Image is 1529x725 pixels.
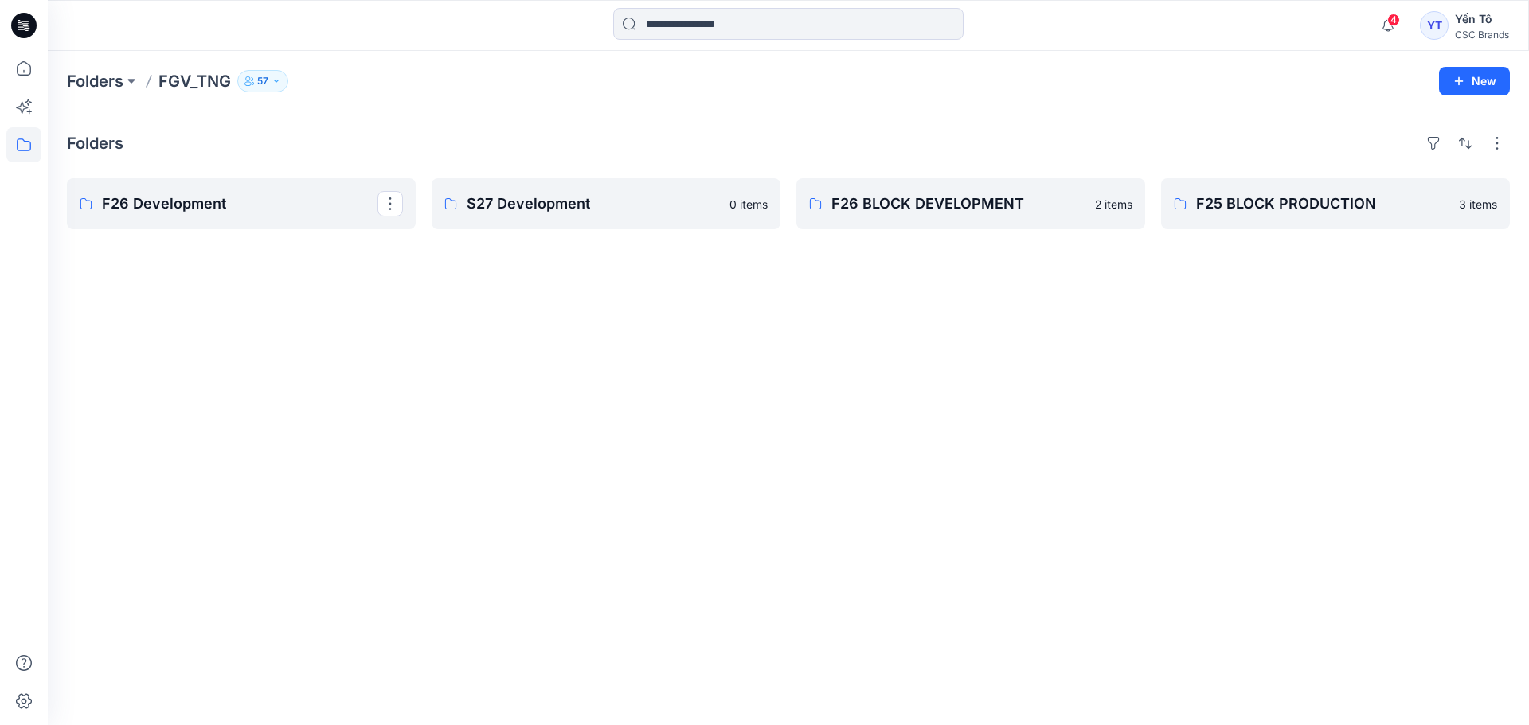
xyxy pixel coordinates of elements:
[1196,193,1449,215] p: F25 BLOCK PRODUCTION
[1439,67,1510,95] button: New
[1459,196,1497,212] p: 3 items
[831,193,1085,215] p: F26 BLOCK DEVELOPMENT
[796,178,1145,229] a: F26 BLOCK DEVELOPMENT2 items
[729,196,768,212] p: 0 items
[1420,11,1449,40] div: YT
[1161,178,1510,229] a: F25 BLOCK PRODUCTION3 items
[1455,10,1509,29] div: Yến Tô
[67,178,416,229] a: F26 Development
[1455,29,1509,41] div: CSC Brands
[67,70,123,92] a: Folders
[432,178,780,229] a: S27 Development0 items
[102,193,377,215] p: F26 Development
[257,72,268,90] p: 57
[67,134,123,153] h4: Folders
[1387,14,1400,26] span: 4
[237,70,288,92] button: 57
[1095,196,1132,212] p: 2 items
[158,70,231,92] p: FGV_TNG
[467,193,720,215] p: S27 Development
